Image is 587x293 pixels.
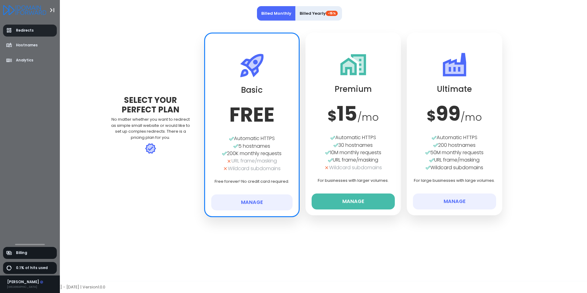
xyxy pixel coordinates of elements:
[3,262,57,274] a: 0.1% of hits used
[16,250,27,256] span: Billing
[211,157,293,165] div: URL frame/masking
[3,54,57,66] a: Analytics
[106,96,195,115] div: Select Your Perfect Plan
[16,265,48,271] span: 0.1% of hits used
[24,284,105,290] span: Copyright © [DATE] - [DATE] | Version 1.0.0
[211,178,293,185] p: Free forever! No credit card required.
[312,142,395,149] div: 30 hostnames
[211,85,293,95] h2: Basic
[7,279,44,285] div: [PERSON_NAME]
[211,103,293,127] h3: FREE
[328,106,337,126] span: $
[413,142,496,149] div: 200 hostnames
[312,134,395,141] div: Automatic HTTPS
[357,110,379,124] span: / mo
[3,39,57,51] a: Hostnames
[312,164,395,171] div: Wildcard subdomains
[211,165,293,172] div: Wildcard subdomains
[211,135,293,142] div: Automatic HTTPS
[413,156,496,164] div: URL frame/masking
[413,134,496,141] div: Automatic HTTPS
[312,102,395,126] h3: 15
[427,106,436,126] span: $
[16,28,34,33] span: Redirects
[16,58,33,63] span: Analytics
[16,43,38,48] span: Hostnames
[326,11,338,16] span: -15%
[413,149,496,156] div: 50M monthly requests
[211,150,293,157] div: 200K monthly requests
[312,156,395,164] div: URL frame/masking
[3,6,46,14] a: Logo
[3,25,57,37] a: Redirects
[46,4,58,16] button: Toggle Aside
[312,149,395,156] div: 10M monthly requests
[312,178,395,184] p: For businesses with larger volumes.
[257,6,296,21] button: Billed Monthly
[211,143,293,150] div: 5 hostnames
[211,194,293,210] button: Manage
[7,285,44,289] div: [GEOGRAPHIC_DATA]
[106,116,195,140] div: No matter whether you want to redirect as simple small website or would like to set up complex re...
[295,6,342,21] button: Billed Yearly-15%
[413,193,496,209] button: Manage
[413,84,496,94] h2: Ultimate
[312,84,395,94] h2: Premium
[413,178,496,184] p: For large businesses with large volumes.
[413,164,496,171] div: Wildcard subdomains
[461,110,482,124] span: / mo
[3,247,57,259] a: Billing
[413,102,496,126] h3: 99
[312,193,395,209] button: Manage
